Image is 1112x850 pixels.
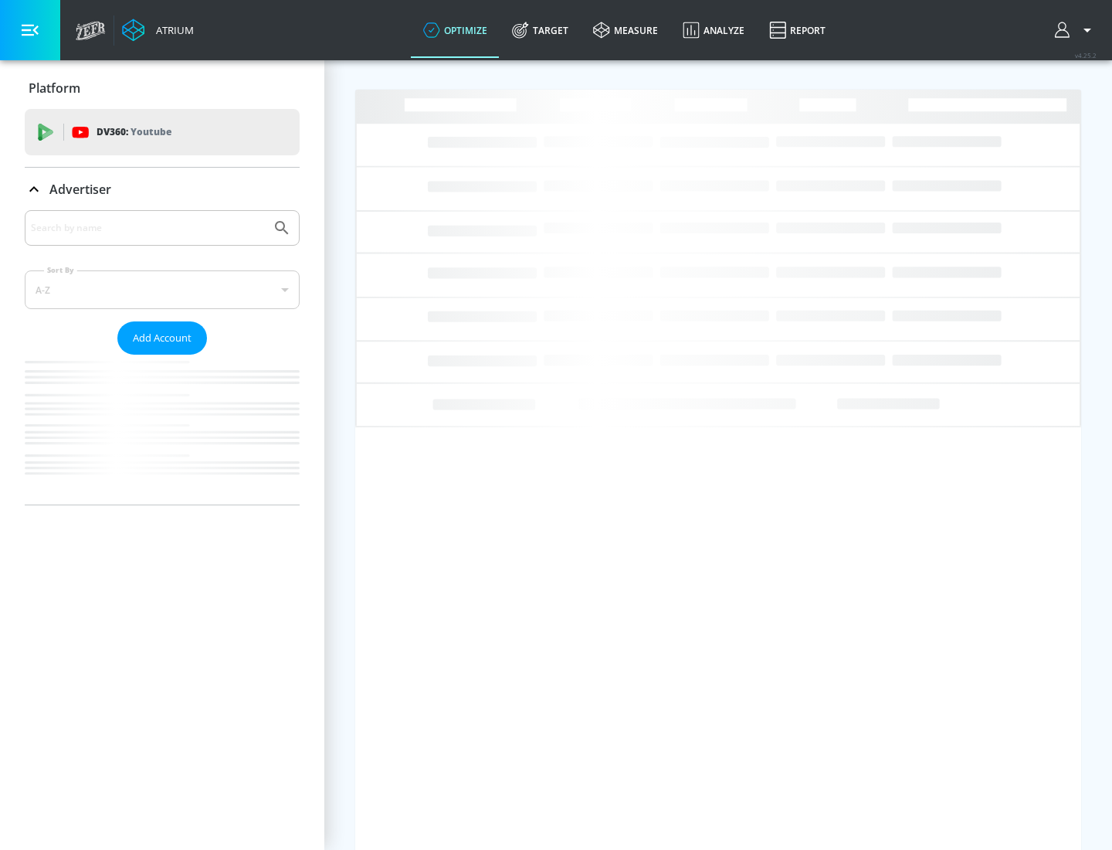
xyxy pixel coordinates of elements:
div: Atrium [150,23,194,37]
div: Platform [25,66,300,110]
span: v 4.25.2 [1075,51,1097,59]
div: A-Z [25,270,300,309]
button: Add Account [117,321,207,355]
span: Add Account [133,329,192,347]
div: Advertiser [25,168,300,211]
a: optimize [411,2,500,58]
a: Target [500,2,581,58]
p: DV360: [97,124,171,141]
div: DV360: Youtube [25,109,300,155]
a: Analyze [670,2,757,58]
p: Platform [29,80,80,97]
a: Report [757,2,838,58]
a: measure [581,2,670,58]
label: Sort By [44,265,77,275]
p: Youtube [131,124,171,140]
nav: list of Advertiser [25,355,300,505]
a: Atrium [122,19,194,42]
div: Advertiser [25,210,300,505]
p: Advertiser [49,181,111,198]
input: Search by name [31,218,265,238]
